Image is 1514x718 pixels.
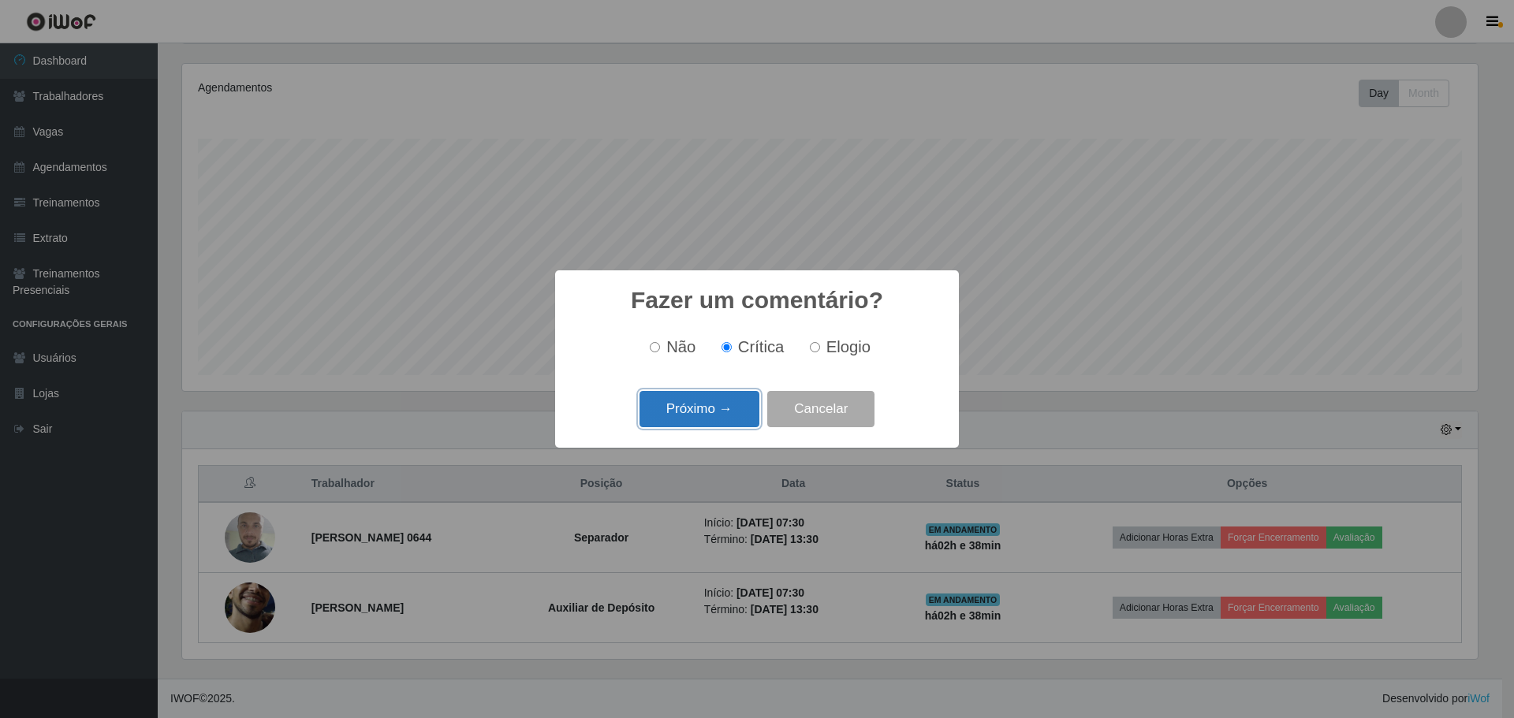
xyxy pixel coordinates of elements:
span: Elogio [826,338,871,355]
input: Não [650,342,660,352]
input: Elogio [810,342,820,352]
input: Crítica [722,342,732,352]
span: Não [666,338,695,355]
button: Próximo → [640,391,759,428]
span: Crítica [738,338,785,355]
button: Cancelar [767,391,874,428]
h2: Fazer um comentário? [631,286,883,314]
